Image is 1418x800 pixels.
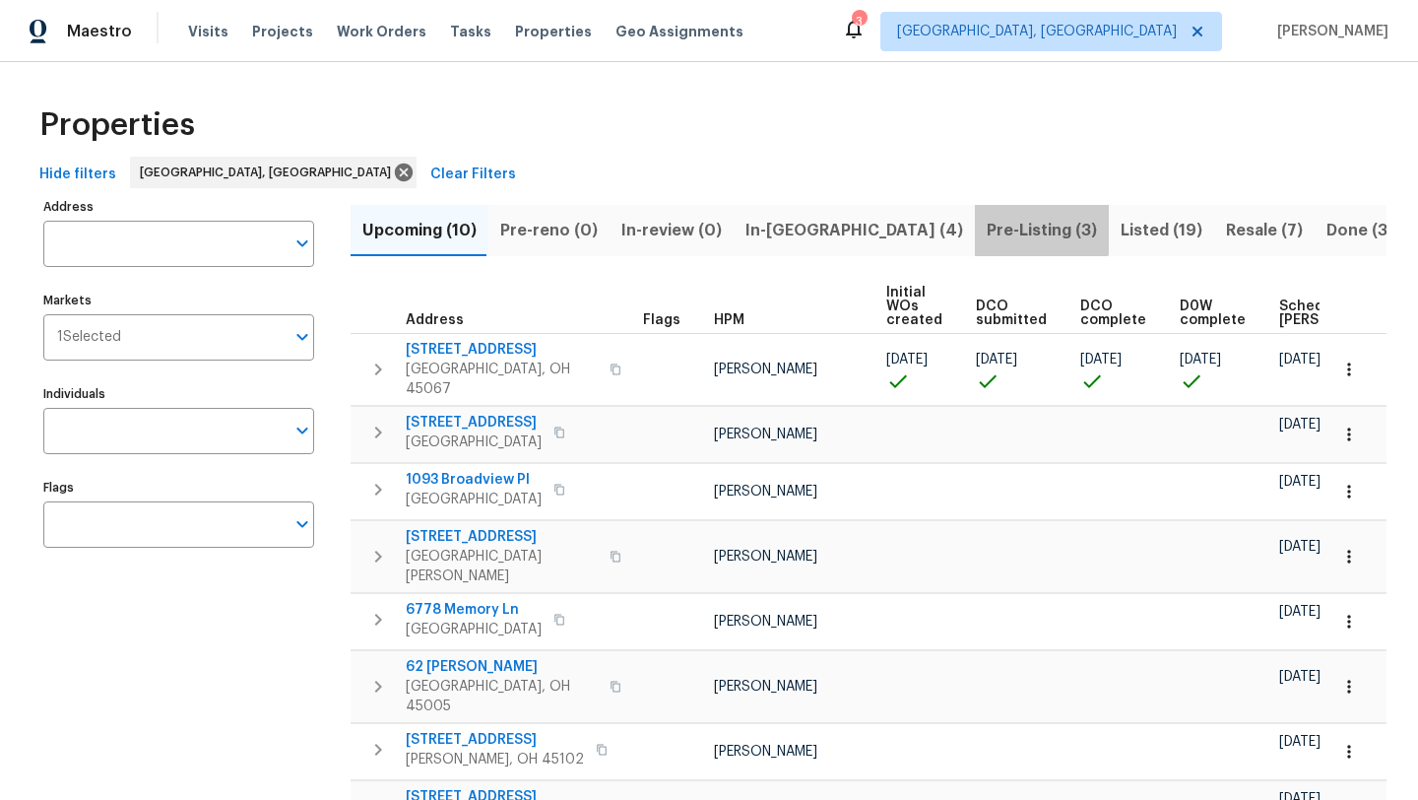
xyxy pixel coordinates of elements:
[643,313,680,327] span: Flags
[406,677,598,716] span: [GEOGRAPHIC_DATA], OH 45005
[252,22,313,41] span: Projects
[406,470,542,490] span: 1093 Broadview Pl
[39,163,116,187] span: Hide filters
[714,485,817,499] span: [PERSON_NAME]
[406,750,584,769] span: [PERSON_NAME], OH 45102
[1279,418,1321,432] span: [DATE]
[886,286,942,327] span: Initial WOs created
[406,413,542,433] span: [STREET_ADDRESS]
[406,340,598,360] span: [STREET_ADDRESS]
[621,217,722,244] span: In-review (0)
[39,115,195,135] span: Properties
[406,657,598,677] span: 62 [PERSON_NAME]
[57,329,121,346] span: 1 Selected
[406,490,542,509] span: [GEOGRAPHIC_DATA]
[140,163,399,182] span: [GEOGRAPHIC_DATA], [GEOGRAPHIC_DATA]
[714,363,817,376] span: [PERSON_NAME]
[406,600,542,620] span: 6778 Memory Ln
[43,201,314,213] label: Address
[130,157,417,188] div: [GEOGRAPHIC_DATA], [GEOGRAPHIC_DATA]
[714,680,817,694] span: [PERSON_NAME]
[289,510,316,538] button: Open
[1326,217,1407,244] span: Done (311)
[1279,670,1321,684] span: [DATE]
[43,482,314,494] label: Flags
[500,217,598,244] span: Pre-reno (0)
[430,163,516,187] span: Clear Filters
[1226,217,1303,244] span: Resale (7)
[714,550,817,564] span: [PERSON_NAME]
[188,22,228,41] span: Visits
[406,620,542,639] span: [GEOGRAPHIC_DATA]
[615,22,743,41] span: Geo Assignments
[987,217,1097,244] span: Pre-Listing (3)
[714,428,817,441] span: [PERSON_NAME]
[289,417,316,444] button: Open
[1080,353,1122,367] span: [DATE]
[450,25,491,38] span: Tasks
[1269,22,1388,41] span: [PERSON_NAME]
[32,157,124,193] button: Hide filters
[406,730,584,750] span: [STREET_ADDRESS]
[897,22,1177,41] span: [GEOGRAPHIC_DATA], [GEOGRAPHIC_DATA]
[422,157,524,193] button: Clear Filters
[337,22,426,41] span: Work Orders
[976,353,1017,367] span: [DATE]
[43,295,314,306] label: Markets
[289,230,316,257] button: Open
[976,300,1047,327] span: DCO submitted
[515,22,592,41] span: Properties
[67,22,132,41] span: Maestro
[745,217,963,244] span: In-[GEOGRAPHIC_DATA] (4)
[406,547,598,586] span: [GEOGRAPHIC_DATA][PERSON_NAME]
[714,615,817,629] span: [PERSON_NAME]
[714,313,744,327] span: HPM
[1279,540,1321,554] span: [DATE]
[1279,735,1321,749] span: [DATE]
[1080,300,1146,327] span: DCO complete
[1180,300,1246,327] span: D0W complete
[1279,300,1390,327] span: Scheduled [PERSON_NAME]
[406,360,598,399] span: [GEOGRAPHIC_DATA], OH 45067
[406,313,464,327] span: Address
[406,527,598,547] span: [STREET_ADDRESS]
[289,323,316,351] button: Open
[1279,605,1321,619] span: [DATE]
[1279,353,1321,367] span: [DATE]
[886,353,928,367] span: [DATE]
[1279,475,1321,489] span: [DATE]
[1121,217,1202,244] span: Listed (19)
[714,745,817,759] span: [PERSON_NAME]
[43,388,314,400] label: Individuals
[362,217,477,244] span: Upcoming (10)
[1180,353,1221,367] span: [DATE]
[406,433,542,452] span: [GEOGRAPHIC_DATA]
[852,12,866,32] div: 3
